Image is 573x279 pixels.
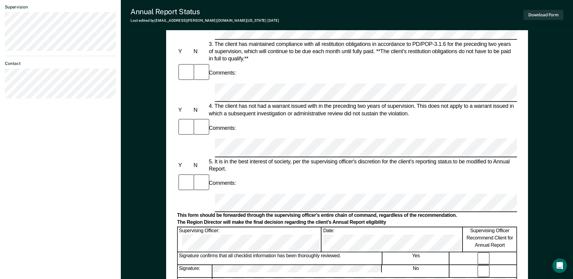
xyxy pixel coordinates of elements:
div: Comments: [208,124,237,132]
div: Y [177,161,192,168]
div: Signature: [178,265,212,277]
div: Yes [383,252,449,265]
div: Supervising Officer Recommend Client for Annual Report [463,227,517,252]
div: Date: [322,227,462,252]
div: No [383,265,449,277]
div: 5. It is in the best interest of society, per the supervising officer's discretion for the client... [208,158,517,172]
div: Annual Report Status [130,7,279,16]
div: N [192,161,207,168]
div: Comments: [208,179,237,187]
div: Signature confirms that all checklist information has been thoroughly reviewed. [178,252,382,265]
span: [DATE] [267,18,279,23]
div: Supervising Officer: [178,227,321,252]
div: The Region Director will make the final decision regarding the client's Annual Report eligibility [177,220,517,226]
div: Last edited by [EMAIL_ADDRESS][PERSON_NAME][DOMAIN_NAME][US_STATE] [130,18,279,23]
div: N [192,106,207,114]
dt: Contact [5,61,116,66]
div: This form should be forwarded through the supervising officer's entire chain of command, regardle... [177,213,517,219]
div: 4. The client has not had a warrant issued with in the preceding two years of supervision. This d... [208,103,517,117]
button: Download Form [523,10,563,20]
div: Open Intercom Messenger [552,258,567,273]
div: N [192,48,207,55]
div: Comments: [208,69,237,76]
dt: Supervision [5,5,116,10]
div: Y [177,106,192,114]
div: 3. The client has maintained compliance with all restitution obligations in accordance to PD/POP-... [208,40,517,62]
div: Y [177,48,192,55]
